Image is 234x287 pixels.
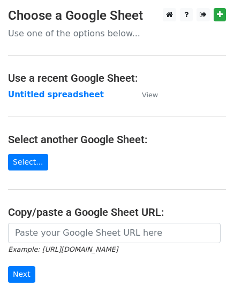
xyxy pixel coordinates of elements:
small: View [142,91,158,99]
a: Untitled spreadsheet [8,90,104,99]
h4: Select another Google Sheet: [8,133,226,146]
input: Paste your Google Sheet URL here [8,223,221,243]
a: View [131,90,158,99]
h4: Use a recent Google Sheet: [8,72,226,84]
a: Select... [8,154,48,170]
p: Use one of the options below... [8,28,226,39]
small: Example: [URL][DOMAIN_NAME] [8,245,118,253]
h4: Copy/paste a Google Sheet URL: [8,206,226,219]
input: Next [8,266,35,283]
h3: Choose a Google Sheet [8,8,226,24]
